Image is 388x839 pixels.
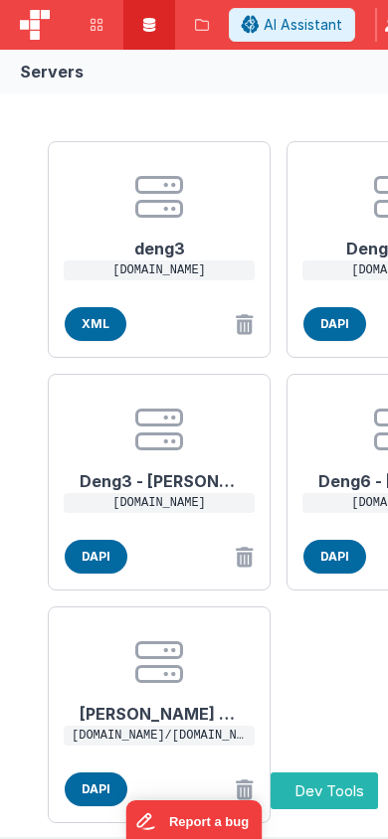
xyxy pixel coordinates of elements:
p: [DOMAIN_NAME]/[DOMAIN_NAME] [64,726,255,746]
button: AI Assistant [229,8,355,42]
h1: Deng3 - [PERSON_NAME] [80,453,239,493]
p: [DOMAIN_NAME] [64,260,255,280]
h1: [PERSON_NAME] Proxy [80,686,239,726]
h1: deng3 [80,221,239,260]
span: DAPI [65,772,127,806]
span: DAPI [65,540,127,574]
button: Dev Tools [271,772,378,809]
span: XML [65,307,126,341]
div: Servers [20,60,84,84]
p: [DOMAIN_NAME] [64,493,255,513]
span: AI Assistant [264,15,342,35]
span: DAPI [303,540,366,574]
span: DAPI [303,307,366,341]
